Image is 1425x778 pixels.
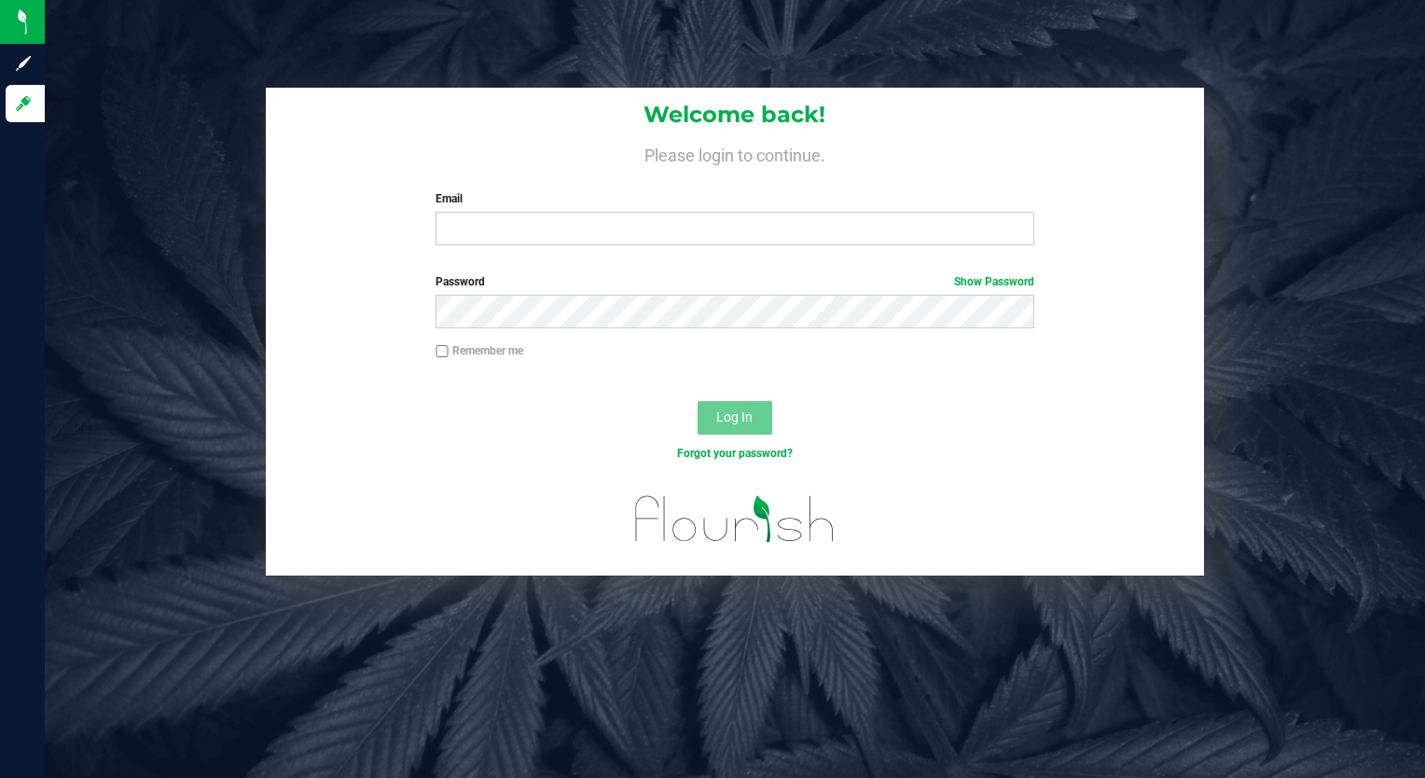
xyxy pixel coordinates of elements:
h1: Welcome back! [266,103,1205,127]
span: Password [436,275,485,288]
a: Forgot your password? [677,447,793,460]
inline-svg: Sign up [14,54,33,73]
input: Remember me [436,345,449,358]
a: Show Password [954,275,1034,288]
span: Log In [716,410,753,424]
label: Email [436,190,1033,207]
inline-svg: Log in [14,94,33,113]
h4: Please login to continue. [266,142,1205,164]
img: flourish_logo.svg [617,481,852,557]
label: Remember me [436,342,523,359]
button: Log In [698,401,772,435]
